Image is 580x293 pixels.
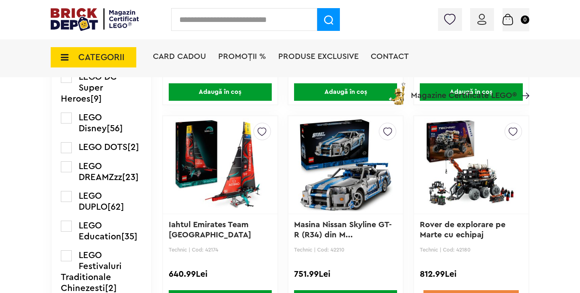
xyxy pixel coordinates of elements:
[79,221,121,241] span: LEGO Education
[169,247,272,253] p: Technic | Cod: 42174
[294,269,397,280] div: 751.99Lei
[420,221,508,239] a: Rover de explorare pe Marte cu echipaj
[278,52,359,61] a: Produse exclusive
[105,284,117,293] span: [2]
[127,143,139,152] span: [2]
[294,247,397,253] p: Technic | Cod: 42210
[79,143,127,152] span: LEGO DOTS
[371,52,409,61] a: Contact
[521,15,529,24] small: 0
[411,81,517,100] span: Magazine Certificate LEGO®
[420,269,523,280] div: 812.99Lei
[424,108,518,222] img: Rover de explorare pe Marte cu echipaj
[218,52,266,61] a: PROMOȚII %
[79,113,107,133] span: LEGO Disney
[61,251,122,293] span: LEGO Festivaluri Traditionale Chinezesti
[78,53,125,62] span: CATEGORII
[153,52,206,61] a: Card Cadou
[173,108,267,222] img: Iahtul Emirates Team New Zealand AC75
[121,232,137,241] span: [35]
[299,108,393,222] img: Masina Nissan Skyline GT-R (R34) din Mai furios, mai iute
[107,124,123,133] span: [56]
[517,81,529,89] a: Magazine Certificate LEGO®
[169,221,253,249] a: Iahtul Emirates Team [GEOGRAPHIC_DATA] AC75
[420,247,523,253] p: Technic | Cod: 42180
[169,269,272,280] div: 640.99Lei
[79,162,122,182] span: LEGO DREAMZzz
[107,202,124,211] span: [62]
[79,191,107,211] span: LEGO DUPLO
[294,221,392,239] a: Masina Nissan Skyline GT-R (R34) din M...
[122,173,139,182] span: [23]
